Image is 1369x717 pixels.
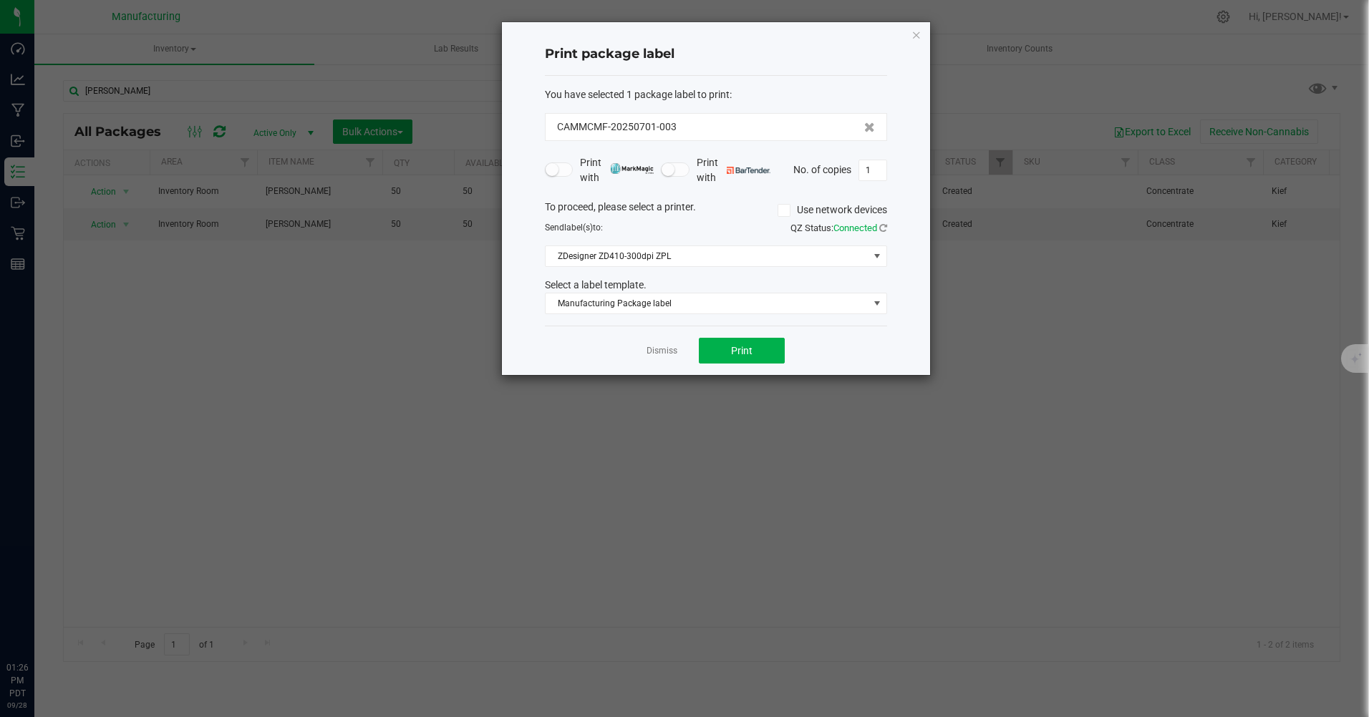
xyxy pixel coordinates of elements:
div: Select a label template. [534,278,898,293]
span: Print with [580,155,654,185]
span: You have selected 1 package label to print [545,89,730,100]
div: To proceed, please select a printer. [534,200,898,221]
span: QZ Status: [790,223,887,233]
span: Connected [833,223,877,233]
span: Send to: [545,223,603,233]
h4: Print package label [545,45,887,64]
span: ZDesigner ZD410-300dpi ZPL [546,246,869,266]
div: : [545,87,887,102]
span: label(s) [564,223,593,233]
img: bartender.png [727,167,770,174]
iframe: Resource center [14,603,57,645]
span: CAMMCMF-20250701-003 [557,119,677,135]
label: Use network devices [778,203,887,218]
img: mark_magic_cybra.png [610,163,654,174]
a: Dismiss [647,345,677,357]
span: Print with [697,155,770,185]
span: Manufacturing Package label [546,293,869,313]
button: Print [699,338,785,364]
span: No. of copies [793,163,851,175]
iframe: Resource center unread badge [42,600,59,618]
span: Print [731,345,753,356]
